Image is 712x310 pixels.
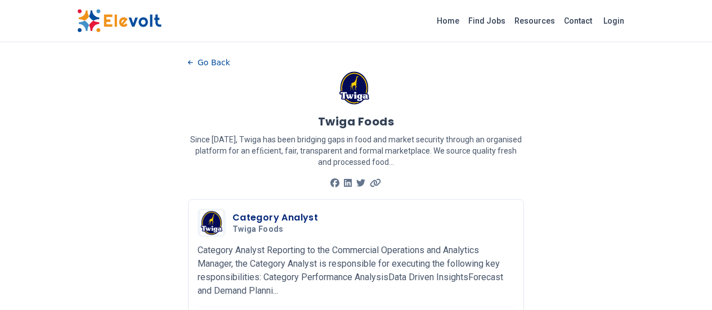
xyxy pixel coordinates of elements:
[464,12,510,30] a: Find Jobs
[318,114,395,129] h1: Twiga Foods
[232,211,318,224] h3: Category Analyst
[198,244,514,298] p: Category Analyst Reporting to the Commercial Operations and Analytics Manager, the Category Analy...
[339,71,369,105] img: Twiga Foods
[77,9,162,33] img: Elevolt
[510,12,559,30] a: Resources
[432,12,464,30] a: Home
[232,224,284,235] span: Twiga Foods
[597,10,631,32] a: Login
[559,12,597,30] a: Contact
[188,134,524,168] p: Since [DATE], Twiga has been bridging gaps in food and market security through an organised platf...
[200,210,223,235] img: Twiga Foods
[188,54,230,71] button: Go Back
